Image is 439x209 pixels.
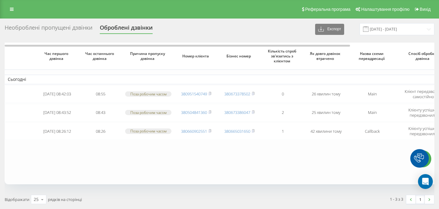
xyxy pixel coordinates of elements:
button: Експорт [315,24,344,35]
div: Поза робочим часом [125,110,171,115]
td: [DATE] 08:26:12 [36,123,79,140]
td: 25 хвилин тому [304,104,348,121]
td: [DATE] 08:42:03 [36,86,79,103]
td: 08:55 [79,86,122,103]
a: 1 [416,195,425,204]
span: Номер клієнта [179,54,213,59]
span: Налаштування профілю [361,7,409,12]
span: Вихід [420,7,431,12]
span: Час першого дзвінка [40,51,74,61]
span: Причина пропуску дзвінка [128,51,169,61]
td: Main [348,86,397,103]
div: Необроблені пропущені дзвінки [5,24,92,34]
a: 380673378502 [224,91,250,97]
a: 380951540749 [181,91,207,97]
td: 2 [261,104,304,121]
div: 1 - 3 з 3 [390,196,403,202]
div: 25 [34,196,39,203]
a: 380504841360 [181,110,207,115]
span: Реферальна програма [305,7,351,12]
td: [DATE] 08:43:52 [36,104,79,121]
td: 1 [261,123,304,140]
span: Час останнього дзвінка [84,51,117,61]
div: Оброблені дзвінки [100,24,153,34]
span: рядків на сторінці [48,197,82,202]
span: Назва схеми переадресації [353,51,392,61]
span: Кількість спроб зв'язатись з клієнтом [266,49,299,63]
td: 42 хвилини тому [304,123,348,140]
a: 380665031650 [224,128,250,134]
td: 26 хвилин тому [304,86,348,103]
span: Відображати [5,197,29,202]
td: 08:43 [79,104,122,121]
td: Callback [348,123,397,140]
div: Open Intercom Messenger [418,174,433,189]
a: 380660902551 [181,128,207,134]
td: 0 [261,86,304,103]
a: 380673386047 [224,110,250,115]
td: 08:26 [79,123,122,140]
div: Поза робочим часом [125,91,171,97]
td: Main [348,104,397,121]
div: Поза робочим часом [125,128,171,134]
span: Як довго дзвінок втрачено [309,51,343,61]
span: Бізнес номер [223,54,256,59]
